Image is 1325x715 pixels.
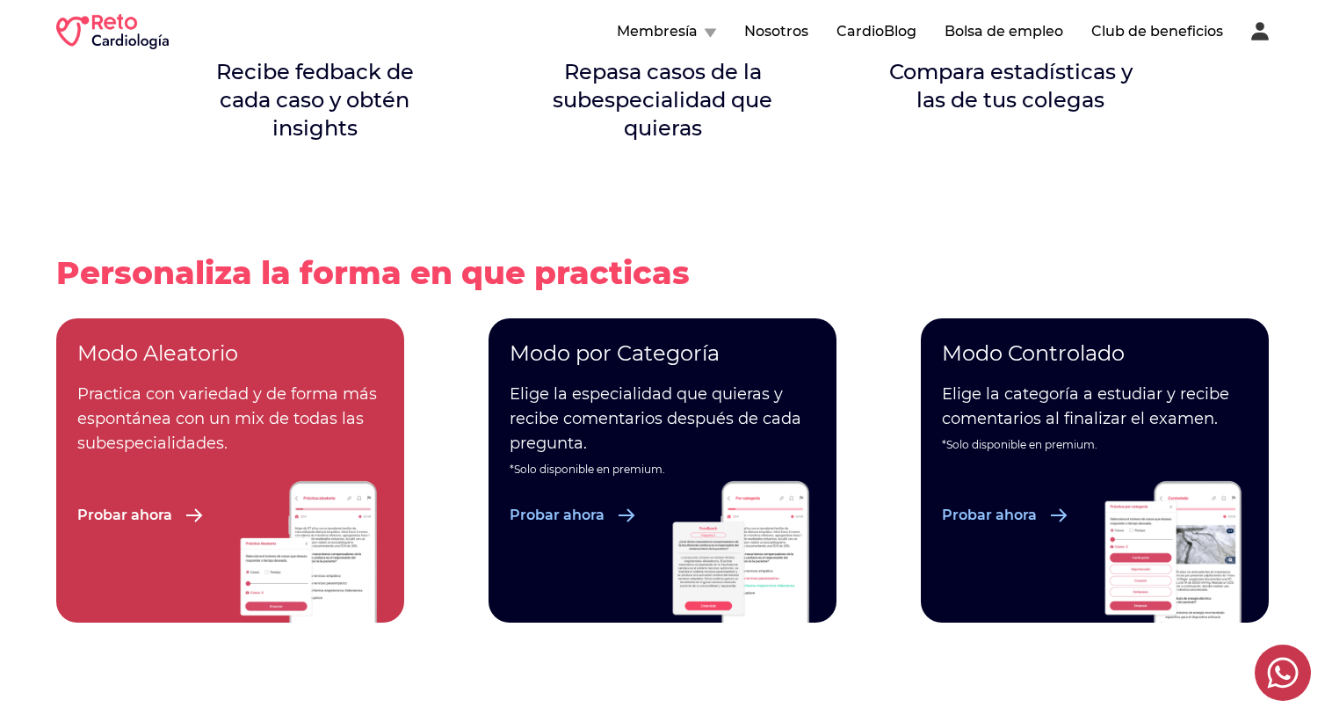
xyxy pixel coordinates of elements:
[670,477,815,623] img: feature
[942,505,1088,526] a: Probar ahora
[77,505,172,526] p: Probar ahora
[887,58,1133,114] p: Compara estadísticas y las de tus colegas
[836,21,916,42] button: CardioBlog
[56,255,1269,290] h2: Personaliza la forma en que practicas
[237,477,383,623] img: feature
[510,505,655,526] a: Probar ahora
[77,505,223,526] a: Probar ahora
[1102,477,1248,623] img: feature
[945,21,1063,42] button: Bolsa de empleo
[77,382,383,456] p: Practica con variedad y de forma más espontánea con un mix de todas las subespecialidades.
[942,505,1037,526] p: Probar ahora
[1091,21,1223,42] button: Club de beneficios
[510,382,815,456] p: Elige la especialidad que quieras y recibe comentarios después de cada pregunta.
[744,21,808,42] button: Nosotros
[942,339,1248,368] h4: Modo Controlado
[617,21,716,42] button: Membresía
[77,505,203,526] button: Probar ahora
[77,339,383,368] h4: Modo Aleatorio
[942,505,1068,526] button: Probar ahora
[942,382,1248,431] p: Elige la categoría a estudiar y recibe comentarios al finalizar el examen.
[942,438,1248,452] p: *Solo disponible en premium.
[56,14,169,49] img: RETO Cardio Logo
[510,505,605,526] p: Probar ahora
[510,339,815,368] h4: Modo por Categoría
[510,463,815,477] p: *Solo disponible en premium.
[539,58,786,142] p: Repasa casos de la subespecialidad que quieras
[510,505,635,526] button: Probar ahora
[192,58,438,142] p: Recibe fedback de cada caso y obtén insights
